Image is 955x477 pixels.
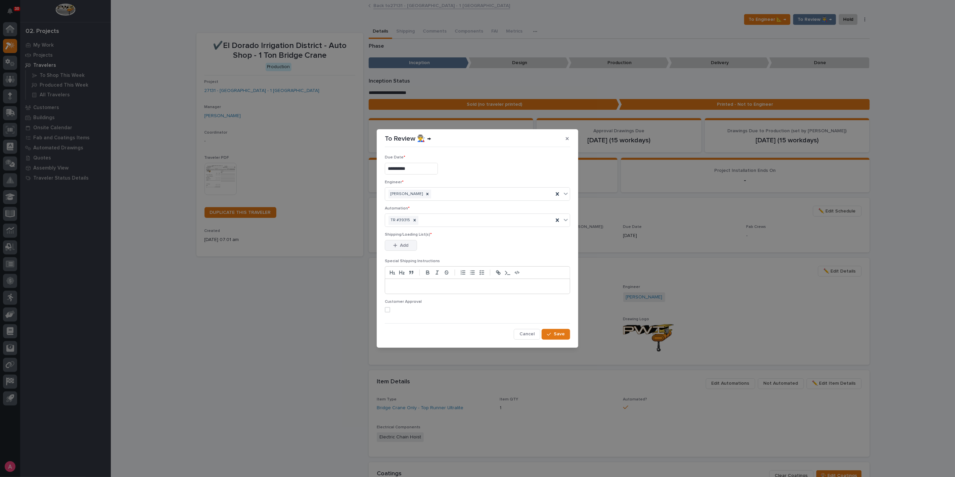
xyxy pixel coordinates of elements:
span: Customer Approval [385,300,422,304]
button: Cancel [514,329,540,340]
div: TR #39315 [389,216,411,225]
span: Special Shipping Instructions [385,259,440,263]
p: To Review 👨‍🏭 → [385,135,431,143]
span: Save [554,331,565,337]
span: Due Date [385,155,405,159]
span: Shipping/Loading List(s) [385,233,432,237]
span: Add [400,242,409,248]
span: Automation [385,206,410,210]
span: Cancel [519,331,535,337]
button: Add [385,240,417,251]
button: Save [542,329,570,340]
div: [PERSON_NAME] [389,190,424,199]
span: Engineer [385,180,404,184]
